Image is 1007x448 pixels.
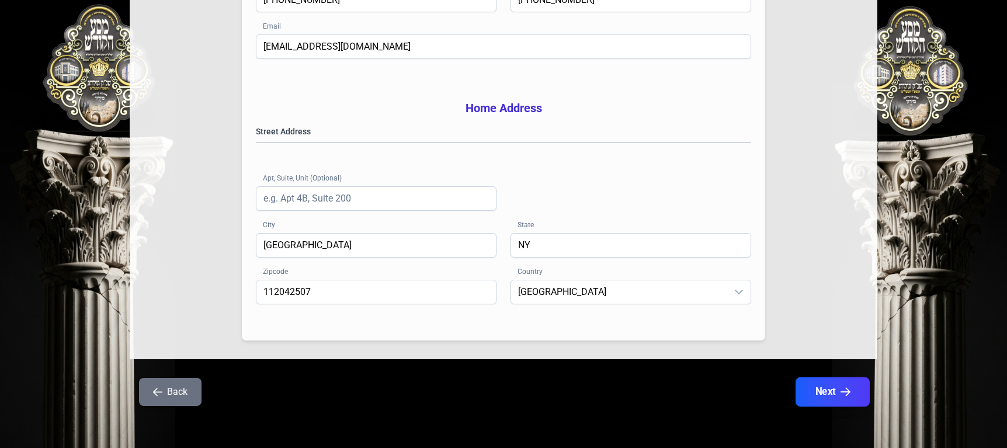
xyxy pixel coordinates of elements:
[256,186,496,211] input: e.g. Apt 4B, Suite 200
[256,126,751,137] label: Street Address
[727,280,751,304] div: dropdown trigger
[256,100,751,116] h3: Home Address
[511,280,727,304] span: United States
[139,378,202,406] button: Back
[796,377,870,407] button: Next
